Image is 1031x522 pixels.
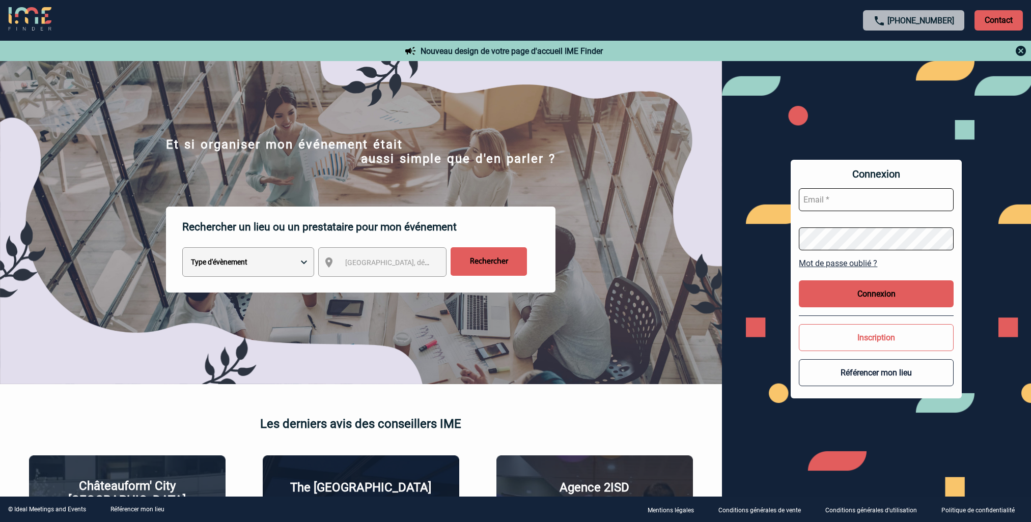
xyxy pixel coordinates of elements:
a: Mentions légales [639,505,710,514]
div: © Ideal Meetings and Events [8,506,86,513]
p: Conditions générales d'utilisation [825,507,917,514]
p: Politique de confidentialité [941,507,1015,514]
a: Référencer mon lieu [110,506,164,513]
p: Mentions légales [648,507,694,514]
a: Conditions générales de vente [710,505,817,514]
a: Politique de confidentialité [933,505,1031,514]
p: Conditions générales de vente [718,507,801,514]
a: Conditions générales d'utilisation [817,505,933,514]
